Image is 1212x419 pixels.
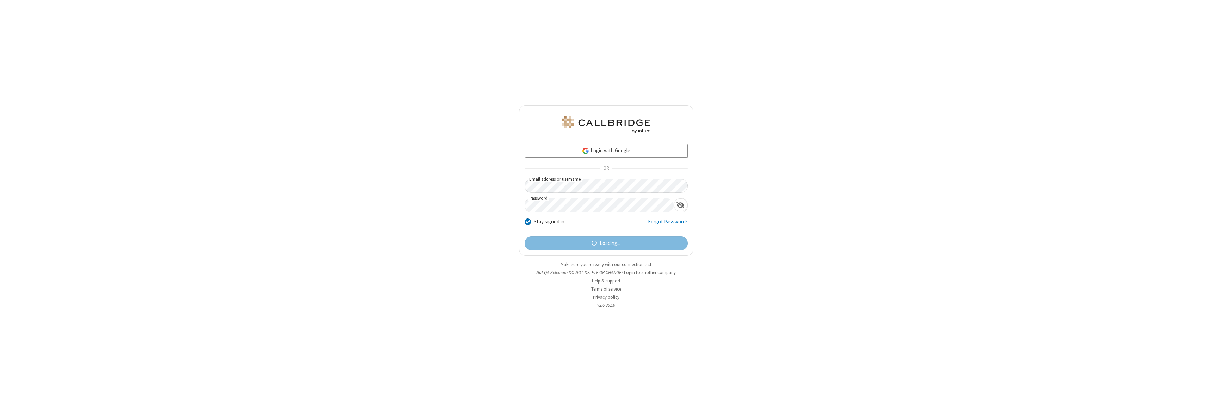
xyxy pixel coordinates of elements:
[600,239,620,247] span: Loading...
[624,269,676,276] button: Login to another company
[674,198,687,211] div: Show password
[519,269,693,276] li: Not QA Selenium DO NOT DELETE OR CHANGE?
[561,261,651,267] a: Make sure you're ready with our connection test
[525,179,688,193] input: Email address or username
[525,236,688,250] button: Loading...
[582,147,589,155] img: google-icon.png
[600,164,612,173] span: OR
[525,198,674,212] input: Password
[592,278,620,284] a: Help & support
[525,144,688,158] a: Login with Google
[591,286,621,292] a: Terms of service
[534,218,564,226] label: Stay signed in
[593,294,619,300] a: Privacy policy
[560,116,652,133] img: QA Selenium DO NOT DELETE OR CHANGE
[648,218,688,231] a: Forgot Password?
[519,302,693,309] li: v2.6.351.0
